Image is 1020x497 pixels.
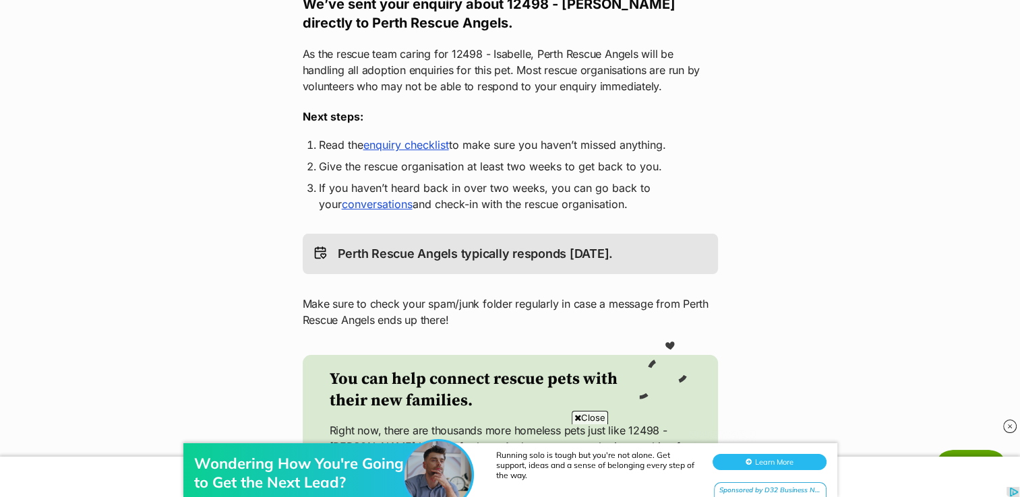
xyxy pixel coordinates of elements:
li: If you haven’t heard back in over two weeks, you can go back to your and check-in with the rescue... [319,180,702,212]
a: conversations [342,197,413,211]
h2: You can help connect rescue pets with their new families. [330,368,637,411]
div: Running solo is tough but you're not alone. Get support, ideas and a sense of belonging every ste... [496,34,698,64]
div: Wondering How You're Going to Get the Next Lead? [194,38,410,75]
a: enquiry checklist [363,138,449,152]
div: Sponsored by D32 Business Network [714,66,827,83]
li: Read the to make sure you haven’t missed anything. [319,137,702,153]
button: Learn More [713,38,827,54]
li: Give the rescue organisation at least two weeks to get back to you. [319,158,702,174]
span: Close [572,411,608,424]
img: Wondering How You're Going to Get the Next Lead? [404,25,472,92]
p: Make sure to check your spam/junk folder regularly in case a message from Perth Rescue Angels end... [303,296,718,328]
p: Perth Rescue Angels typically responds [DATE]. [338,244,613,263]
h3: Next steps: [303,108,718,125]
p: As the rescue team caring for 12498 - Isabelle, Perth Rescue Angels will be handling all adoption... [303,46,718,94]
img: close_rtb.svg [1003,420,1017,433]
